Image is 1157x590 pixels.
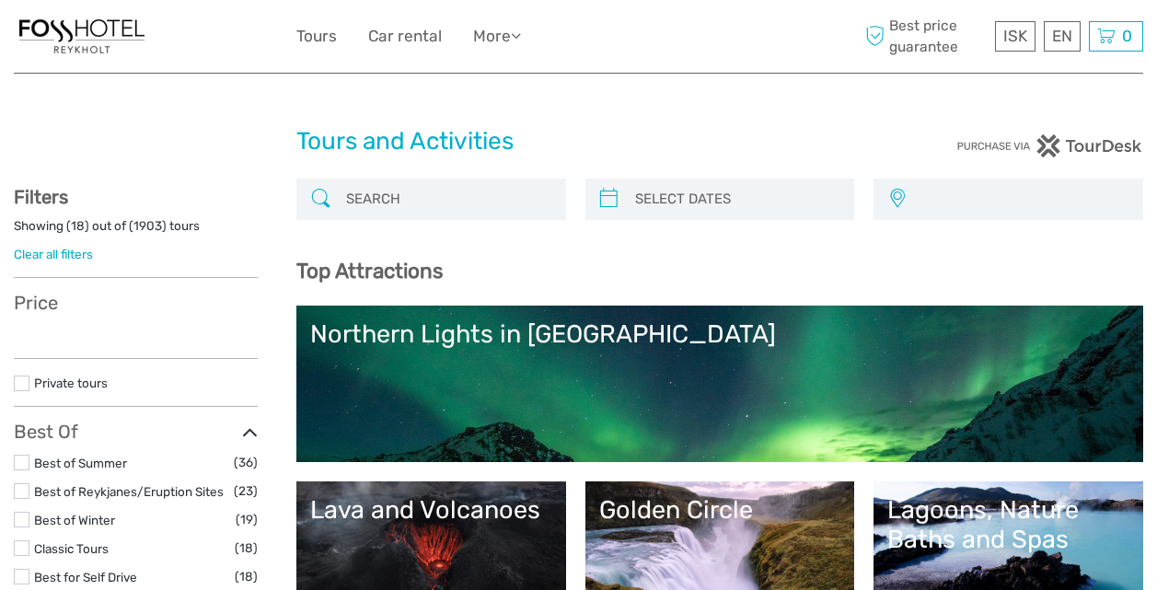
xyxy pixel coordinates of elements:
span: Best price guarantee [861,16,990,56]
a: Private tours [34,376,108,390]
span: (23) [234,480,258,502]
div: EN [1044,21,1081,52]
input: SELECT DATES [628,183,846,215]
a: Car rental [368,23,442,50]
a: Tours [296,23,337,50]
b: Top Attractions [296,259,443,283]
img: 1325-d350bf88-f202-48e6-ba09-5fbd552f958d_logo_small.jpg [14,14,150,59]
a: Best of Summer [34,456,127,470]
span: ISK [1003,27,1027,45]
a: Clear all filters [14,247,93,261]
strong: Filters [14,186,68,208]
span: (18) [235,566,258,587]
a: Best for Self Drive [34,570,137,584]
label: 1903 [133,217,162,235]
img: PurchaseViaTourDesk.png [956,134,1143,157]
a: Best of Reykjanes/Eruption Sites [34,484,224,499]
input: SEARCH [339,183,557,215]
div: Lava and Volcanoes [310,495,552,525]
label: 18 [71,217,85,235]
div: Golden Circle [599,495,841,525]
a: Classic Tours [34,541,109,556]
span: (19) [236,509,258,530]
a: Best of Winter [34,513,115,527]
h1: Tours and Activities [296,127,862,156]
div: Showing ( ) out of ( ) tours [14,217,258,246]
h3: Best Of [14,421,258,443]
h3: Price [14,292,258,314]
div: Northern Lights in [GEOGRAPHIC_DATA] [310,319,1129,349]
a: More [473,23,521,50]
div: Lagoons, Nature Baths and Spas [887,495,1129,555]
a: Northern Lights in [GEOGRAPHIC_DATA] [310,319,1129,448]
span: (36) [234,452,258,473]
span: (18) [235,538,258,559]
span: 0 [1119,27,1135,45]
